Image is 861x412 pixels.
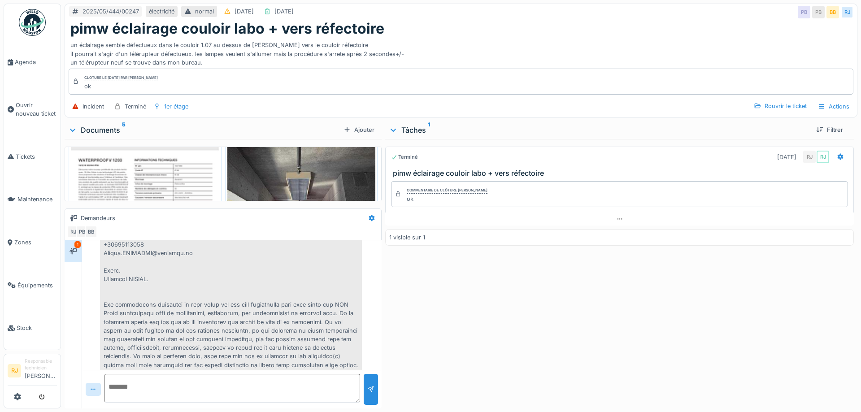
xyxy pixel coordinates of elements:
h1: pimw éclairage couloir labo + vers réfectoire [70,20,384,37]
div: ok [84,82,158,91]
div: 1er étage [164,102,188,111]
span: Tickets [16,152,57,161]
span: Ouvrir nouveau ticket [16,101,57,118]
a: Tickets [4,135,61,178]
h3: pimw éclairage couloir labo + vers réfectoire [393,169,850,178]
div: BB [826,6,839,18]
span: Agenda [15,58,57,66]
div: Responsable technicien [25,358,57,372]
a: Ouvrir nouveau ticket [4,84,61,135]
div: BB [85,226,97,238]
img: 57uaug83ucs4at6fcda6v8re4eqt [227,76,376,273]
div: Loremip, do sita consec adipiscingel. Sedd eiusmo temporinc Utlabore ETDOLORE ma +30695113058 Ali... [100,211,362,407]
span: Maintenance [17,195,57,204]
span: Zones [14,238,57,247]
div: PB [798,6,810,18]
div: Actions [814,100,853,113]
div: Demandeurs [81,214,115,222]
img: vq8o89xr5cdy4jvc9i5of813hlpt [71,76,219,285]
div: Incident [83,102,104,111]
div: normal [195,7,214,16]
div: RJ [803,151,816,163]
div: ok [407,195,487,203]
div: Rouvrir le ticket [750,100,810,112]
li: RJ [8,364,21,377]
div: un éclairage semble défectueux dans le couloir 1.07 au dessus de [PERSON_NAME] vers le couloir ré... [70,37,852,67]
sup: 1 [428,125,430,135]
div: Documents [68,125,340,135]
span: Équipements [17,281,57,290]
div: Terminé [125,102,146,111]
div: électricité [149,7,174,16]
div: Ajouter [340,124,378,136]
div: 1 [74,241,81,248]
a: Équipements [4,264,61,307]
div: [DATE] [777,153,796,161]
div: PB [76,226,88,238]
div: Terminé [391,153,418,161]
div: [DATE] [274,7,294,16]
div: RJ [817,151,829,163]
div: RJ [841,6,853,18]
div: Tâches [389,125,809,135]
div: PB [812,6,825,18]
div: 1 visible sur 1 [389,233,425,242]
a: Zones [4,221,61,264]
sup: 5 [122,125,126,135]
a: Agenda [4,41,61,84]
div: RJ [67,226,79,238]
div: 2025/05/444/00247 [83,7,139,16]
div: Commentaire de clôture [PERSON_NAME] [407,187,487,194]
a: RJ Responsable technicien[PERSON_NAME] [8,358,57,386]
a: Stock [4,307,61,350]
a: Maintenance [4,178,61,221]
div: Filtrer [813,124,847,136]
li: [PERSON_NAME] [25,358,57,384]
img: Badge_color-CXgf-gQk.svg [19,9,46,36]
div: Clôturé le [DATE] par [PERSON_NAME] [84,75,158,81]
span: Stock [17,324,57,332]
div: [DATE] [235,7,254,16]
